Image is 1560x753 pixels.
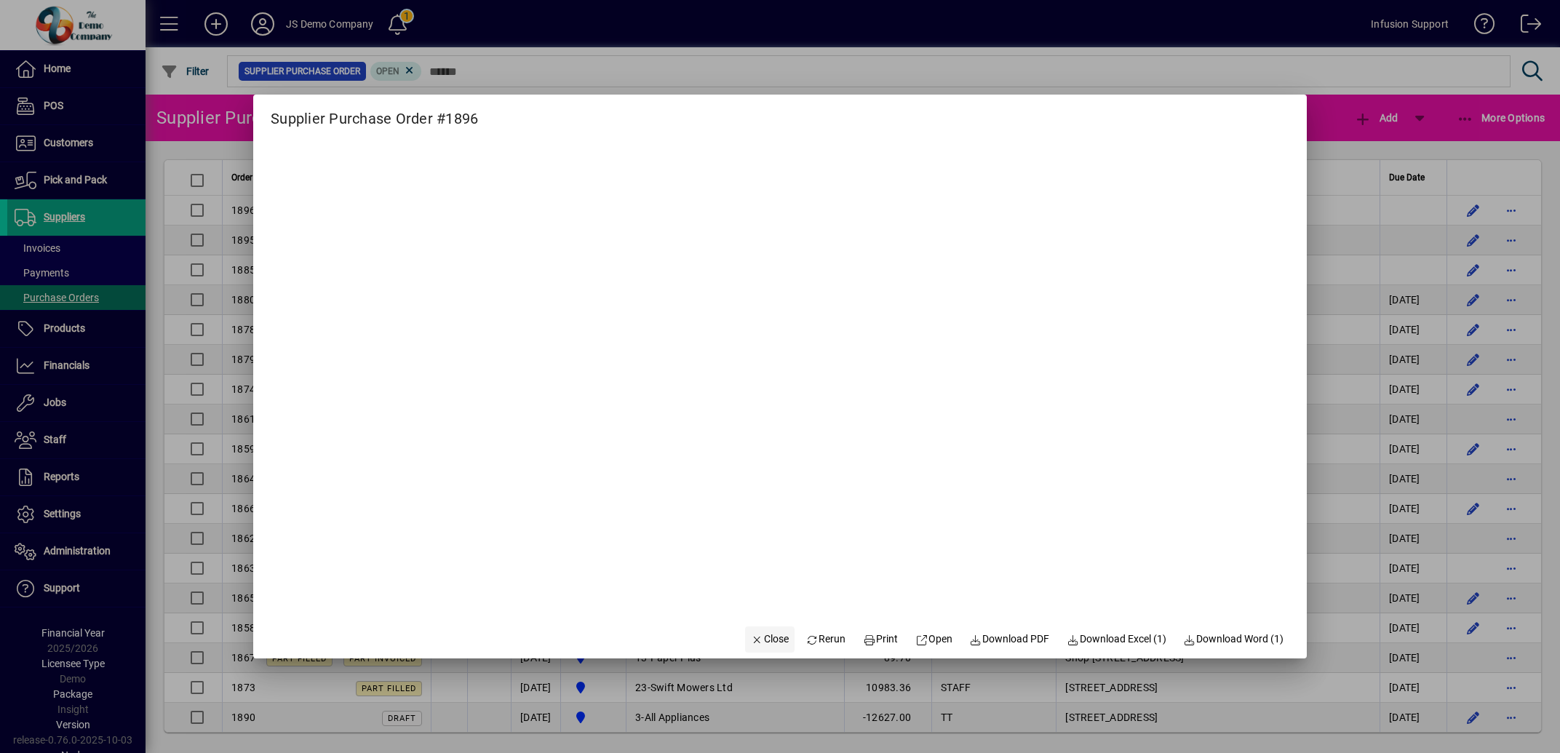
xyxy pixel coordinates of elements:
a: Download PDF [964,626,1056,653]
span: Download PDF [970,632,1050,647]
button: Print [857,626,904,653]
span: Print [863,632,898,647]
a: Open [910,626,958,653]
h2: Supplier Purchase Order #1896 [253,95,496,130]
span: Open [915,632,952,647]
button: Close [745,626,795,653]
button: Download Word (1) [1178,626,1290,653]
span: Close [751,632,789,647]
button: Download Excel (1) [1061,626,1172,653]
span: Download Word (1) [1184,632,1284,647]
span: Download Excel (1) [1067,632,1166,647]
span: Rerun [806,632,846,647]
